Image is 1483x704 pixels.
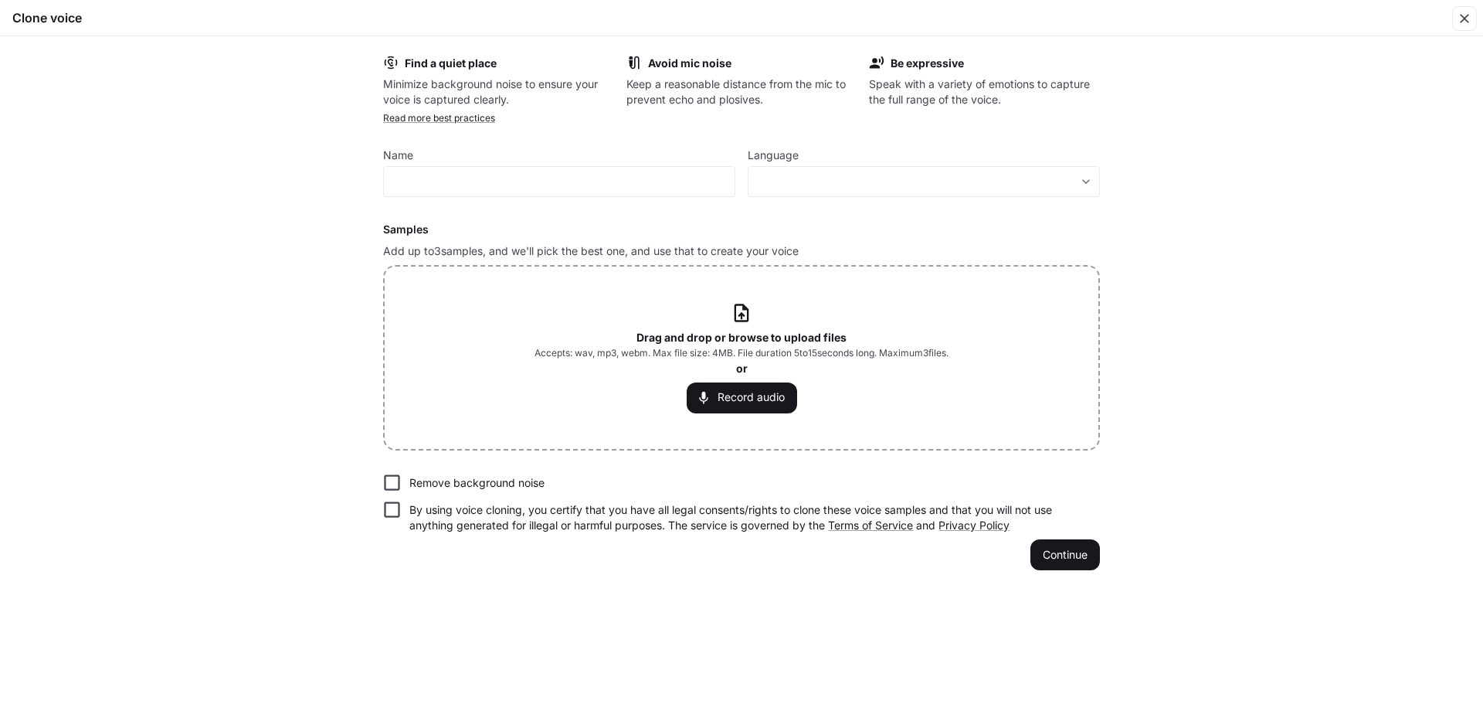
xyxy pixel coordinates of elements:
[383,243,1100,259] p: Add up to 3 samples, and we'll pick the best one, and use that to create your voice
[648,56,731,70] b: Avoid mic noise
[938,519,1010,532] a: Privacy Policy
[383,112,495,124] a: Read more best practices
[748,150,799,161] p: Language
[383,150,413,161] p: Name
[626,77,857,107] p: Keep a reasonable distance from the mic to prevent echo and plosives.
[534,345,949,361] span: Accepts: wav, mp3, webm. Max file size: 4MB. File duration 5 to 15 seconds long. Maximum 3 files.
[1030,539,1100,570] button: Continue
[869,77,1100,107] p: Speak with a variety of emotions to capture the full range of the voice.
[405,56,497,70] b: Find a quiet place
[12,9,82,26] h5: Clone voice
[409,502,1088,533] p: By using voice cloning, you certify that you have all legal consents/rights to clone these voice ...
[828,519,913,532] a: Terms of Service
[736,362,748,375] b: or
[891,56,964,70] b: Be expressive
[383,77,614,107] p: Minimize background noise to ensure your voice is captured clearly.
[687,383,797,413] button: Record audio
[409,475,545,491] p: Remove background noise
[748,174,1099,189] div: ​
[383,222,1100,237] h6: Samples
[636,331,847,344] b: Drag and drop or browse to upload files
